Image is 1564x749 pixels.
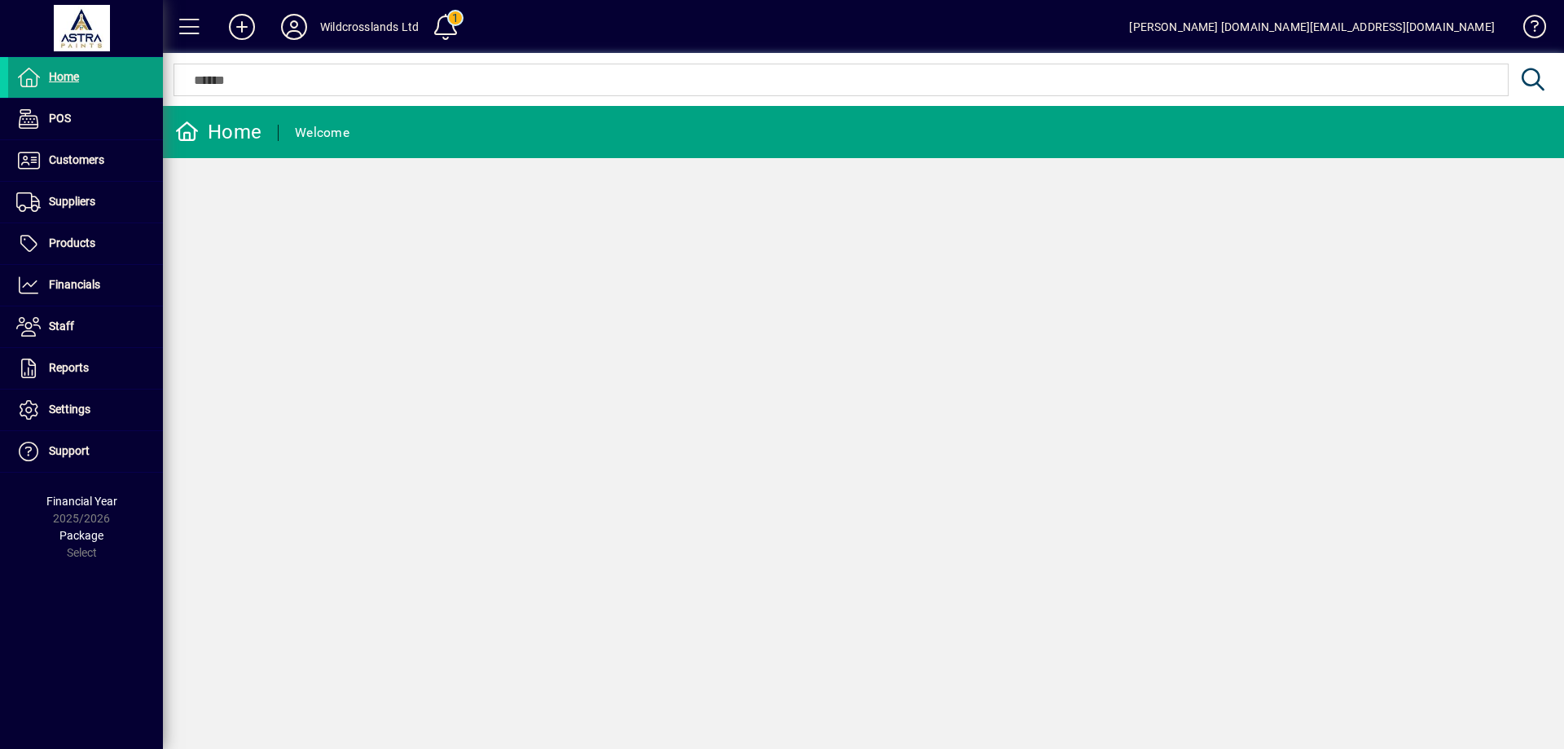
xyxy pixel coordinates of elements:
[8,390,163,430] a: Settings
[8,431,163,472] a: Support
[49,153,104,166] span: Customers
[268,12,320,42] button: Profile
[49,112,71,125] span: POS
[49,70,79,83] span: Home
[49,361,89,374] span: Reports
[49,319,74,333] span: Staff
[8,182,163,222] a: Suppliers
[8,306,163,347] a: Staff
[175,119,261,145] div: Home
[46,495,117,508] span: Financial Year
[320,14,419,40] div: Wildcrosslands Ltd
[8,140,163,181] a: Customers
[49,444,90,457] span: Support
[295,120,349,146] div: Welcome
[49,403,90,416] span: Settings
[1511,3,1544,56] a: Knowledge Base
[8,99,163,139] a: POS
[216,12,268,42] button: Add
[59,529,103,542] span: Package
[49,278,100,291] span: Financials
[49,195,95,208] span: Suppliers
[8,223,163,264] a: Products
[8,265,163,306] a: Financials
[1129,14,1495,40] div: [PERSON_NAME] [DOMAIN_NAME][EMAIL_ADDRESS][DOMAIN_NAME]
[49,236,95,249] span: Products
[8,348,163,389] a: Reports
